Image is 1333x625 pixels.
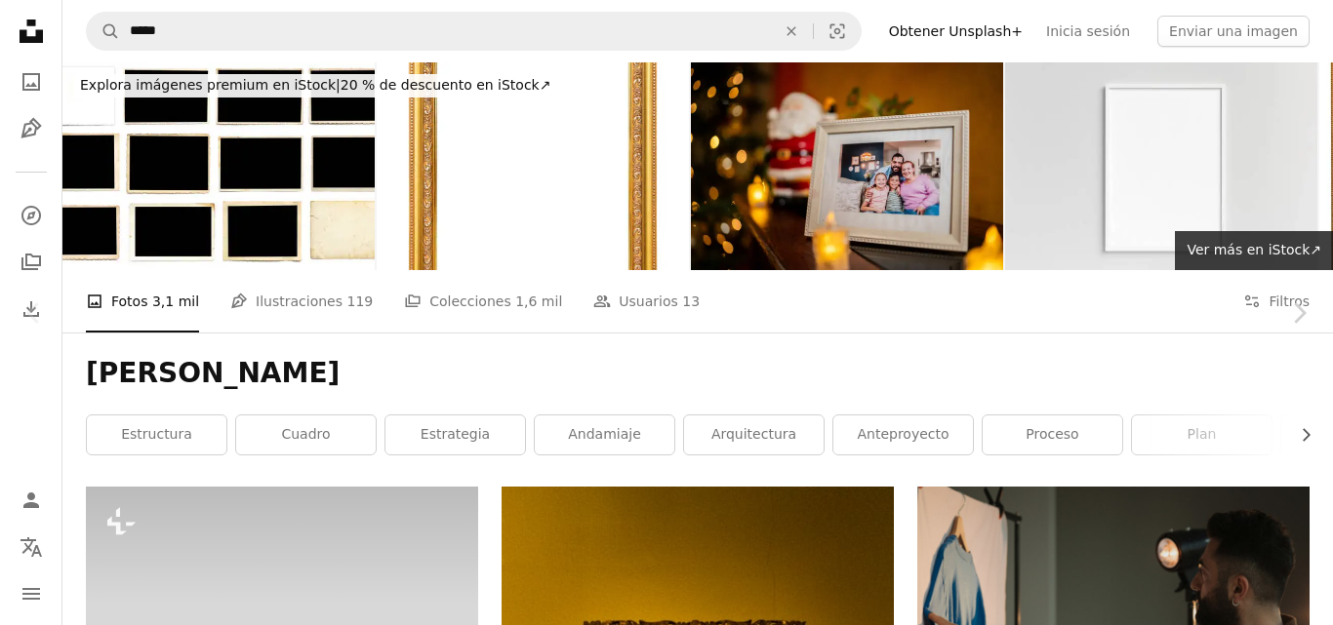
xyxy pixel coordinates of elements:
a: estrategia [385,415,525,454]
span: Explora imágenes premium en iStock | [80,77,341,93]
h1: [PERSON_NAME] [86,356,1310,391]
a: estructura [87,415,226,454]
button: Buscar en Unsplash [87,13,120,50]
a: Inicia sesión [1034,16,1142,47]
span: 13 [682,291,700,312]
span: Ver más en iStock ↗ [1187,242,1321,257]
button: desplazar lista a la derecha [1288,415,1310,454]
img: Marco dorado estilo vintage para foto o pintura aislada sobre fondo blanco, trazado de recorte [377,62,689,270]
a: Ilustraciones [12,109,51,148]
a: Explorar [12,196,51,235]
a: cuadro [236,415,376,454]
a: proceso [983,415,1122,454]
a: Usuarios 13 [593,270,700,332]
a: Obtener Unsplash+ [877,16,1034,47]
a: Ilustraciones 119 [230,270,373,332]
button: Borrar [770,13,813,50]
img: Empty white photo frame template hanging on the wall [1005,62,1317,270]
img: Vintage photo frames [62,62,375,270]
button: Idioma [12,527,51,566]
a: Colecciones 1,6 mil [404,270,562,332]
a: anteproyecto [833,415,973,454]
a: Ver más en iStock↗ [1175,231,1333,270]
a: Fotos [12,62,51,101]
a: plan [1132,415,1272,454]
a: andamiaje [535,415,674,454]
a: arquitectura [684,415,824,454]
button: Menú [12,574,51,613]
button: Enviar una imagen [1157,16,1310,47]
a: Explora imágenes premium en iStock|20 % de descuento en iStock↗ [62,62,568,109]
form: Encuentra imágenes en todo el sitio [86,12,862,51]
span: 119 [346,291,373,312]
a: Siguiente [1265,219,1333,407]
a: Iniciar sesión / Registrarse [12,481,51,520]
img: Family picture frame during christmas at home [691,62,1003,270]
span: 1,6 mil [515,291,562,312]
button: Filtros [1243,270,1310,332]
span: 20 % de descuento en iStock ↗ [80,77,550,93]
button: Búsqueda visual [814,13,861,50]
